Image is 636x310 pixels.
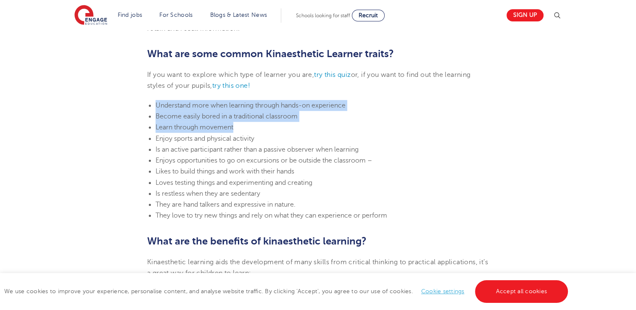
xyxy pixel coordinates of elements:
span: Recruit [359,12,378,18]
a: Recruit [352,10,385,21]
a: Blogs & Latest News [210,12,267,18]
span: Loves testing things and experimenting and creating [156,179,312,187]
span: Become easily bored in a traditional classroom [156,113,298,120]
span: Is restless when they are sedentary [156,190,260,197]
a: Sign up [507,9,544,21]
p: If you want to explore which type of learner you are, or, if you want to find out the learning st... [147,69,489,92]
a: try this one! [212,82,250,89]
span: Kinaesthetic learning aids the development of many skills from critical thinking to practical app... [147,258,488,277]
span: Likes to build things and work with their hands [156,168,294,175]
span: What are some common Kinaesthetic Learner traits? [147,48,394,60]
a: Accept all cookies [475,280,568,303]
span: Learn through movement [156,123,233,131]
span: Is an active participant rather than a passive observer when learning [156,146,359,153]
a: Find jobs [118,12,143,18]
span: They are hand talkers and expressive in nature. [156,201,296,208]
span: They love to try new things and rely on what they can experience or perform [156,212,387,219]
span: Schools looking for staff [296,13,350,18]
a: try this quiz [314,71,351,79]
span: Enjoys opportunities to go on excursions or be outside the classroom – [156,157,372,164]
img: Engage Education [74,5,107,26]
a: For Schools [159,12,193,18]
a: Cookie settings [421,288,464,294]
b: What are the benefits of kinaesthetic learning? [147,235,367,247]
span: Understand more when learning through hands-on experience [156,102,346,109]
span: Enjoy sports and physical activity [156,135,254,142]
span: We use cookies to improve your experience, personalise content, and analyse website traffic. By c... [4,288,570,294]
